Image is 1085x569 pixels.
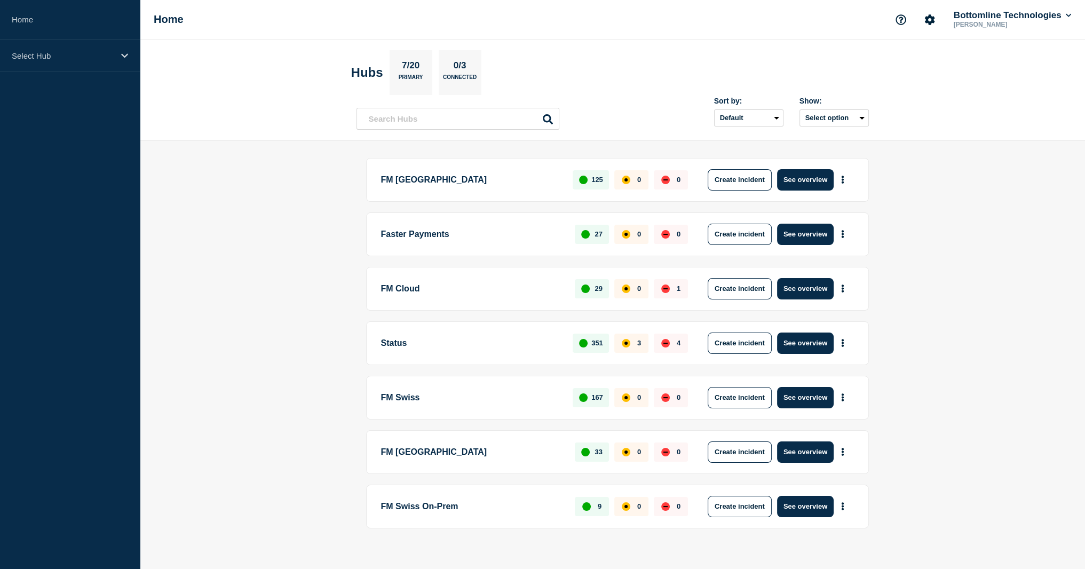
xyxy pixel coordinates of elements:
p: Select Hub [12,51,114,60]
div: up [582,502,591,511]
button: More actions [836,496,850,516]
button: More actions [836,170,850,189]
button: Create incident [708,441,772,463]
div: down [661,176,670,184]
p: 9 [598,502,601,510]
p: 0 [637,284,641,293]
div: up [581,284,590,293]
p: 0 [677,230,680,238]
p: Primary [399,74,423,85]
div: affected [622,502,630,511]
div: Sort by: [714,97,783,105]
p: 0 [637,448,641,456]
div: up [579,339,588,347]
button: See overview [777,224,834,245]
select: Sort by [714,109,783,127]
p: 0/3 [449,60,470,74]
button: See overview [777,441,834,463]
div: up [579,176,588,184]
div: Show: [799,97,869,105]
div: down [661,284,670,293]
p: FM Cloud [381,278,563,299]
p: 1 [677,284,680,293]
div: down [661,502,670,511]
p: 3 [637,339,641,347]
div: down [661,339,670,347]
p: 27 [595,230,602,238]
button: Create incident [708,169,772,191]
button: Create incident [708,496,772,517]
button: Create incident [708,387,772,408]
p: 0 [637,393,641,401]
p: [PERSON_NAME] [952,21,1063,28]
div: affected [622,339,630,347]
p: 167 [591,393,603,401]
div: down [661,448,670,456]
p: 4 [677,339,680,347]
p: FM Swiss On-Prem [381,496,563,517]
p: FM [GEOGRAPHIC_DATA] [381,169,561,191]
div: down [661,230,670,239]
p: 125 [591,176,603,184]
p: 33 [595,448,602,456]
button: More actions [836,224,850,244]
p: 0 [677,502,680,510]
button: See overview [777,496,834,517]
button: Bottomline Technologies [952,10,1073,21]
p: 0 [637,230,641,238]
p: Faster Payments [381,224,563,245]
button: Create incident [708,333,772,354]
div: up [581,230,590,239]
button: See overview [777,169,834,191]
div: affected [622,448,630,456]
button: See overview [777,278,834,299]
button: More actions [836,279,850,298]
h1: Home [154,13,184,26]
p: 0 [677,176,680,184]
button: Support [890,9,912,31]
div: affected [622,284,630,293]
button: More actions [836,333,850,353]
p: Connected [443,74,477,85]
p: 0 [677,393,680,401]
p: 7/20 [398,60,423,74]
div: affected [622,230,630,239]
p: 351 [591,339,603,347]
button: Create incident [708,278,772,299]
button: See overview [777,333,834,354]
div: affected [622,393,630,402]
p: FM Swiss [381,387,561,408]
div: up [581,448,590,456]
h2: Hubs [351,65,383,80]
div: down [661,393,670,402]
input: Search Hubs [357,108,559,130]
button: See overview [777,387,834,408]
p: 0 [637,176,641,184]
p: 0 [637,502,641,510]
p: 0 [677,448,680,456]
button: Create incident [708,224,772,245]
button: More actions [836,442,850,462]
p: Status [381,333,561,354]
button: Account settings [918,9,941,31]
p: 29 [595,284,602,293]
button: Select option [799,109,869,127]
button: More actions [836,388,850,407]
div: up [579,393,588,402]
div: affected [622,176,630,184]
p: FM [GEOGRAPHIC_DATA] [381,441,563,463]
